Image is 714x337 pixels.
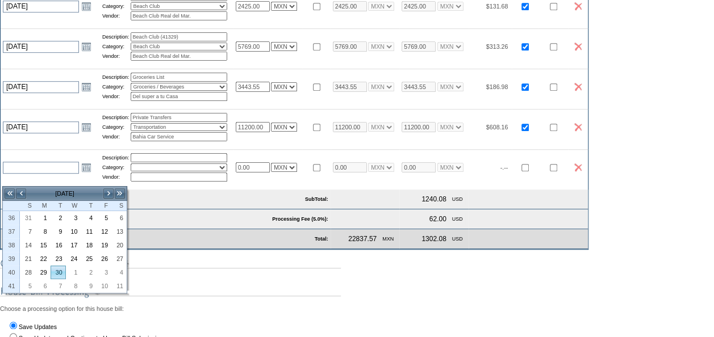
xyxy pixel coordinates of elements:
[102,163,130,171] td: Category:
[111,201,127,211] th: Saturday
[1,189,331,209] td: SubTotal:
[35,279,51,293] td: Monday, October 06, 2025
[51,266,65,279] a: 30
[112,266,126,279] a: 4
[81,225,95,238] a: 11
[36,266,50,279] a: 29
[427,213,449,225] td: 62.00
[27,187,103,200] td: [DATE]
[81,211,96,225] td: Thursday, September 04, 2025
[500,164,508,171] span: -.--
[574,123,582,131] img: icon_delete2.gif
[20,212,35,224] a: 31
[35,211,51,225] td: Monday, September 01, 2025
[36,212,50,224] a: 1
[35,266,51,279] td: Monday, September 29, 2025
[99,229,331,249] td: Total:
[51,212,65,224] a: 2
[66,212,81,224] a: 3
[96,252,111,266] td: Friday, September 26, 2025
[97,280,111,292] a: 10
[486,83,508,90] span: $186.98
[51,239,65,251] a: 16
[66,225,81,238] a: 10
[102,123,130,131] td: Category:
[102,132,130,141] td: Vendor:
[66,239,81,251] a: 17
[486,43,508,50] span: $313.26
[81,279,96,293] td: Thursday, October 09, 2025
[111,225,127,238] td: Saturday, September 13, 2025
[20,238,35,252] td: Sunday, September 14, 2025
[66,211,81,225] td: Wednesday, September 03, 2025
[51,201,66,211] th: Tuesday
[96,201,111,211] th: Friday
[20,266,35,279] a: 28
[81,266,95,279] a: 2
[3,238,20,252] th: 38
[574,83,582,91] img: icon_delete2.gif
[419,233,448,245] td: 1302.08
[35,252,51,266] td: Monday, September 22, 2025
[81,252,96,266] td: Thursday, September 25, 2025
[51,225,65,238] a: 9
[102,52,130,61] td: Vendor:
[80,121,93,133] a: Open the calendar popup.
[20,252,35,266] td: Sunday, September 21, 2025
[111,211,127,225] td: Saturday, September 06, 2025
[35,201,51,211] th: Monday
[51,266,66,279] td: Tuesday, September 30, 2025
[97,225,111,238] a: 12
[36,225,50,238] a: 8
[20,239,35,251] a: 14
[15,188,27,199] a: <
[81,266,96,279] td: Thursday, October 02, 2025
[81,225,96,238] td: Thursday, September 11, 2025
[51,280,65,292] a: 7
[112,280,126,292] a: 11
[3,211,20,225] th: 36
[102,83,130,91] td: Category:
[66,266,81,279] a: 1
[51,252,66,266] td: Tuesday, September 23, 2025
[19,323,57,330] label: Save Updates
[20,201,35,211] th: Sunday
[102,153,130,162] td: Description:
[574,43,582,50] img: icon_delete2.gif
[20,280,35,292] a: 5
[66,279,81,293] td: Wednesday, October 08, 2025
[102,43,130,50] td: Category:
[97,239,111,251] a: 19
[81,280,95,292] a: 9
[3,252,20,266] th: 39
[81,252,95,265] a: 25
[111,252,127,266] td: Saturday, September 27, 2025
[574,163,582,171] img: icon_delete2.gif
[102,172,130,182] td: Vendor:
[380,233,396,245] td: MXN
[3,225,20,238] th: 37
[486,124,508,130] span: $608.16
[66,252,81,265] a: 24
[111,266,127,279] td: Saturday, October 04, 2025
[112,252,126,265] a: 27
[36,252,50,265] a: 22
[96,279,111,293] td: Friday, October 10, 2025
[66,280,81,292] a: 8
[20,211,35,225] td: Sunday, August 31, 2025
[35,238,51,252] td: Monday, September 15, 2025
[3,266,20,279] th: 40
[346,233,379,245] td: 22837.57
[450,233,465,245] td: USD
[102,2,130,10] td: Category:
[96,211,111,225] td: Friday, September 05, 2025
[51,225,66,238] td: Tuesday, September 09, 2025
[66,225,81,238] td: Wednesday, September 10, 2025
[81,239,95,251] a: 18
[103,188,114,199] a: >
[51,211,66,225] td: Tuesday, September 02, 2025
[450,193,465,205] td: USD
[20,279,35,293] td: Sunday, October 05, 2025
[81,201,96,211] th: Thursday
[102,32,130,41] td: Description:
